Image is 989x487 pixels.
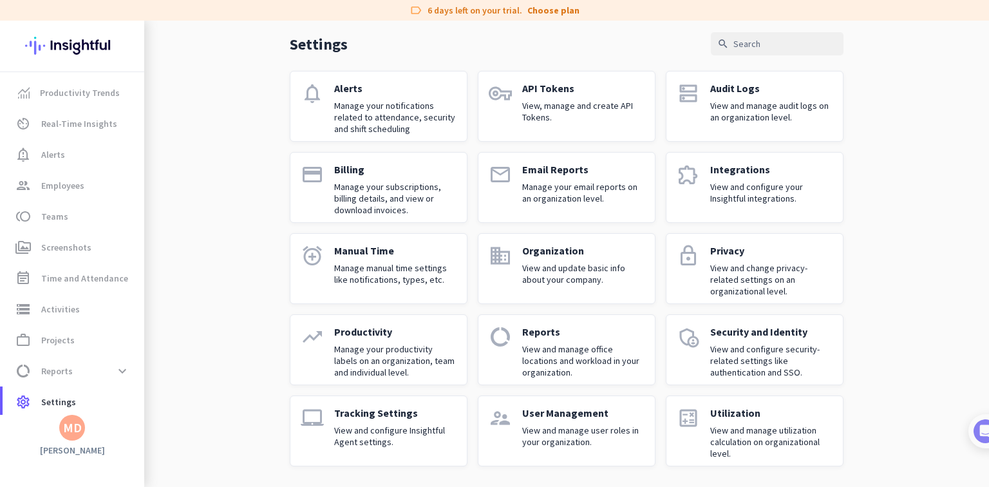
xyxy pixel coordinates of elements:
i: perm_media [15,240,31,255]
p: View and change privacy-related settings on an organizational level. [710,262,833,297]
p: User Management [522,406,645,419]
p: Manage your notifications related to attendance, security and shift scheduling [334,100,457,135]
a: calculateUtilizationView and manage utilization calculation on organizational level. [666,396,843,466]
i: notifications [301,82,324,105]
p: Settings [290,34,348,54]
div: 1Add employees [24,220,234,240]
p: Audit Logs [710,82,833,95]
h1: Tasks [109,6,151,28]
p: Reports [522,325,645,338]
a: notification_importantAlerts [3,139,144,170]
i: label [410,4,422,17]
p: Manage manual time settings like notifications, types, etc. [334,262,457,285]
i: vpn_key [489,82,512,105]
a: data_usageReportsView and manage office locations and workload in your organization. [478,314,655,385]
a: data_usageReportsexpand_more [3,356,144,387]
p: View and manage utilization calculation on organizational level. [710,425,833,459]
a: dnsAudit LogsView and manage audit logs on an organization level. [666,71,843,142]
i: event_note [15,271,31,286]
p: View and update basic info about your company. [522,262,645,285]
img: Insightful logo [25,21,119,71]
a: work_outlineProjects [3,325,144,356]
i: payment [301,163,324,186]
p: View and manage user roles in your organization. [522,425,645,448]
p: Manual Time [334,244,457,257]
div: It's time to add your employees! This is crucial since Insightful will start collecting their act... [50,245,224,300]
a: vpn_keyAPI TokensView, manage and create API Tokens. [478,71,655,142]
a: menu-itemProductivity Trends [3,77,144,108]
span: Tasks [211,429,239,438]
i: admin_panel_settings [677,325,700,349]
a: notificationsAlertsManage your notifications related to attendance, security and shift scheduling [290,71,467,142]
button: Help [129,397,193,448]
div: You're just a few steps away from completing the essential app setup [18,96,240,127]
span: Screenshots [41,240,91,255]
p: Utilization [710,406,833,419]
i: domain [489,244,512,267]
p: Productivity [334,325,457,338]
a: laptop_macTracking SettingsView and configure Insightful Agent settings. [290,396,467,466]
p: Manage your productivity labels on an organization, team and individual level. [334,343,457,378]
span: Messages [75,429,119,438]
span: Alerts [41,147,65,162]
a: av_timerReal-Time Insights [3,108,144,139]
span: Productivity Trends [40,85,120,100]
i: data_usage [15,363,31,379]
a: Choose plan [527,4,579,17]
i: search [717,38,729,50]
a: admin_panel_settingsSecurity and IdentityView and configure security-related settings like authen... [666,314,843,385]
p: Security and Identity [710,325,833,338]
span: Teams [41,209,68,224]
i: supervisor_account [489,406,512,430]
i: alarm_add [301,244,324,267]
p: View and manage audit logs on an organization level. [710,100,833,123]
a: extensionIntegrationsView and configure your Insightful integrations. [666,152,843,223]
p: View, manage and create API Tokens. [522,100,645,123]
p: View and manage office locations and workload in your organization. [522,343,645,378]
a: perm_mediaScreenshots [3,232,144,263]
i: dns [677,82,700,105]
div: Close [226,5,249,28]
a: tollTeams [3,201,144,232]
p: Integrations [710,163,833,176]
div: 2Initial tracking settings and how to edit them [24,367,234,397]
i: work_outline [15,332,31,348]
div: [PERSON_NAME] from Insightful [71,138,212,151]
span: Settings [41,394,76,410]
div: MD [63,421,82,434]
span: Employees [41,178,84,193]
a: emailEmail ReportsManage your email reports on an organization level. [478,152,655,223]
img: menu-item [18,87,30,99]
p: View and configure your Insightful integrations. [710,181,833,204]
span: Projects [41,332,75,348]
i: calculate [677,406,700,430]
p: 4 steps [13,169,46,183]
a: lockPrivacyView and change privacy-related settings on an organizational level. [666,233,843,304]
div: 🎊 Welcome to Insightful! 🎊 [18,50,240,96]
a: domainOrganizationView and update basic info about your company. [478,233,655,304]
a: supervisor_accountUser ManagementView and manage user roles in your organization. [478,396,655,466]
p: Manage your email reports on an organization level. [522,181,645,204]
p: Organization [522,244,645,257]
i: storage [15,301,31,317]
input: Search [711,32,843,55]
span: Real-Time Insights [41,116,117,131]
p: Privacy [710,244,833,257]
button: Add your employees [50,310,174,336]
span: Activities [41,301,80,317]
p: Billing [334,163,457,176]
p: Tracking Settings [334,406,457,419]
i: data_usage [489,325,512,349]
a: paymentBillingManage your subscriptions, billing details, and view or download invoices. [290,152,467,223]
p: Alerts [334,82,457,95]
a: trending_upProductivityManage your productivity labels on an organization, team and individual le... [290,314,467,385]
button: Messages [64,397,129,448]
a: alarm_addManual TimeManage manual time settings like notifications, types, etc. [290,233,467,304]
span: Help [151,429,171,438]
i: extension [677,163,700,186]
i: settings [15,394,31,410]
div: Add employees [50,224,218,237]
a: storageActivities [3,294,144,325]
img: Profile image for Tamara [46,135,66,155]
span: Home [19,429,45,438]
